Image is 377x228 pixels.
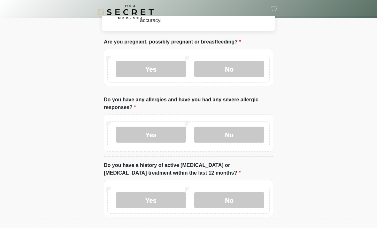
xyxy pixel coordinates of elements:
label: Yes [116,192,186,208]
label: Do you have any allergies and have you had any severe allergic responses? [104,96,273,111]
label: Do you have a history of active [MEDICAL_DATA] or [MEDICAL_DATA] treatment within the last 12 mon... [104,161,273,177]
label: No [194,61,264,77]
label: No [194,127,264,143]
label: Yes [116,61,186,77]
label: Are you pregnant, possibly pregnant or breastfeeding? [104,38,241,46]
label: Yes [116,127,186,143]
img: It's A Secret Med Spa Logo [97,5,154,19]
label: No [194,192,264,208]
